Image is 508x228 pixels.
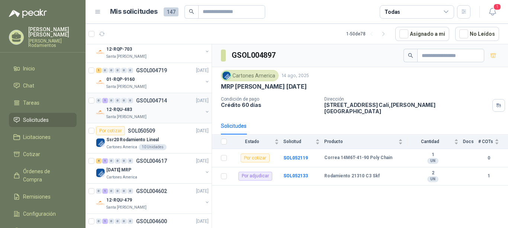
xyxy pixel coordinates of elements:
img: Company Logo [96,138,105,147]
p: GSOL004617 [136,158,167,164]
img: Company Logo [96,78,105,87]
p: [DATE] [196,97,209,104]
span: Órdenes de Compra [23,167,70,184]
div: 0 [115,68,120,73]
a: 1 0 0 0 0 0 GSOL004719[DATE] Company Logo01-RQP-9160Santa [PERSON_NAME] [96,66,210,90]
div: 0 [128,219,133,224]
div: 0 [115,98,120,103]
a: Cotizar [9,147,77,161]
span: Configuración [23,210,56,218]
div: UN [427,158,438,164]
a: Por cotizarSOL050509[DATE] Company LogoSsr20 Rodamiento LinealCartones America10 Unidades [86,123,212,153]
p: Santa [PERSON_NAME] [106,205,147,210]
div: 0 [115,158,120,164]
div: 1 [102,158,108,164]
p: [STREET_ADDRESS] Cali , [PERSON_NAME][GEOGRAPHIC_DATA] [324,102,489,114]
span: Solicitud [283,139,314,144]
div: Por cotizar [96,126,125,135]
p: GSOL004714 [136,98,167,103]
p: Santa [PERSON_NAME] [106,84,147,90]
div: 10 Unidades [139,144,167,150]
p: GSOL004600 [136,219,167,224]
div: 0 [102,68,108,73]
span: 147 [164,7,179,16]
p: 01-RQP-9160 [106,76,135,83]
p: [DATE] [196,188,209,195]
a: 0 1 0 0 0 0 GSOL004714[DATE] Company Logo12-RQU-483Santa [PERSON_NAME] [96,96,210,120]
span: Licitaciones [23,133,51,141]
h3: GSOL004897 [232,50,277,61]
div: 0 [115,189,120,194]
a: Órdenes de Compra [9,164,77,187]
a: SOL052133 [283,173,308,178]
th: Solicitud [283,134,324,149]
p: 12-RQU-483 [106,106,132,113]
span: Solicitudes [23,116,49,124]
span: Inicio [23,64,35,73]
div: 0 [109,98,114,103]
span: # COTs [478,139,493,144]
b: 2 [407,170,459,176]
div: Por cotizar [241,153,270,162]
div: UN [427,176,438,182]
div: 0 [121,98,127,103]
div: 0 [121,68,127,73]
th: Cantidad [407,134,463,149]
div: 0 [128,68,133,73]
div: 1 [96,68,102,73]
div: 4 [96,158,102,164]
p: [PERSON_NAME] Rodamientos [28,39,77,48]
p: [DATE] [196,127,209,134]
div: Todas [385,8,400,16]
a: Tareas [9,96,77,110]
a: Chat [9,79,77,93]
p: 14 ago, 2025 [282,72,309,79]
button: No Leídos [455,27,499,41]
img: Company Logo [96,199,105,208]
span: Cantidad [407,139,453,144]
div: 0 [109,68,114,73]
span: 1 [493,3,501,10]
div: 1 [102,98,108,103]
a: Inicio [9,61,77,76]
a: 0 1 0 0 0 0 GSOL004602[DATE] Company Logo12-RQU-479Santa [PERSON_NAME] [96,187,210,210]
p: [DATE] [196,67,209,74]
div: Solicitudes [221,122,247,130]
th: # COTs [478,134,508,149]
div: 0 [109,158,114,164]
span: Chat [23,82,34,90]
b: Correa 14M6T-41-90 Poly Chain [324,155,392,161]
p: [PERSON_NAME] [PERSON_NAME] [28,27,77,37]
span: Estado [231,139,273,144]
a: 4 1 0 0 0 0 GSOL004617[DATE] Company Logo[DATE] MRPCartones America [96,156,210,180]
th: Estado [231,134,283,149]
span: search [408,53,413,58]
p: [DATE] [196,158,209,165]
p: [DATE] MRP [106,167,131,174]
p: Dirección [324,96,489,102]
div: 0 [121,219,127,224]
div: 0 [128,189,133,194]
div: 1 [102,189,108,194]
div: 0 [96,189,102,194]
div: 0 [109,189,114,194]
h1: Mis solicitudes [110,6,158,17]
p: 12-RQP-703 [106,46,132,53]
a: Configuración [9,207,77,221]
img: Company Logo [96,168,105,177]
span: Tareas [23,99,39,107]
div: 1 [102,219,108,224]
span: Remisiones [23,193,51,201]
span: Producto [324,139,397,144]
b: 0 [478,155,499,162]
p: 12-RQU-479 [106,197,132,204]
img: Company Logo [96,48,105,57]
a: Solicitudes [9,113,77,127]
p: MRP [PERSON_NAME] [DATE] [221,83,307,91]
b: 1 [407,152,459,158]
a: Remisiones [9,190,77,204]
p: Condición de pago [221,96,318,102]
p: Cartones America [106,144,137,150]
b: 1 [478,172,499,180]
